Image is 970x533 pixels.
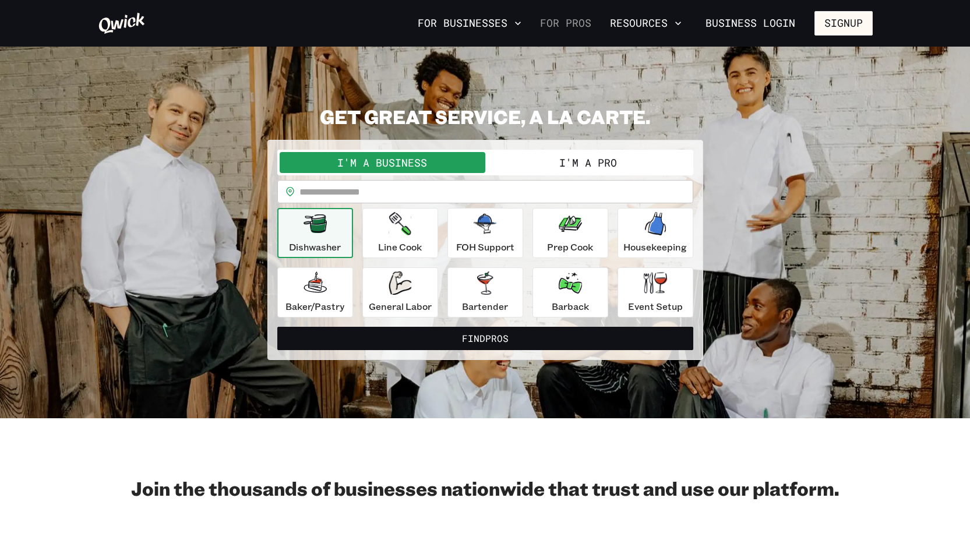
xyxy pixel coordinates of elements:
p: FOH Support [456,240,514,254]
h2: Join the thousands of businesses nationwide that trust and use our platform. [98,476,873,500]
button: Prep Cook [532,208,608,258]
h2: GET GREAT SERVICE, A LA CARTE. [267,105,703,128]
button: Signup [814,11,873,36]
button: Event Setup [618,267,693,317]
button: FindPros [277,327,693,350]
button: I'm a Business [280,152,485,173]
p: Housekeeping [623,240,687,254]
p: Dishwasher [289,240,341,254]
button: FOH Support [447,208,523,258]
button: Barback [532,267,608,317]
p: General Labor [369,299,432,313]
button: For Businesses [413,13,526,33]
button: Line Cook [362,208,438,258]
a: Business Login [696,11,805,36]
p: Bartender [462,299,508,313]
button: General Labor [362,267,438,317]
a: For Pros [535,13,596,33]
button: Resources [605,13,686,33]
p: Event Setup [628,299,683,313]
button: Dishwasher [277,208,353,258]
p: Line Cook [378,240,422,254]
button: Baker/Pastry [277,267,353,317]
button: Bartender [447,267,523,317]
p: Baker/Pastry [285,299,344,313]
button: Housekeeping [618,208,693,258]
p: Prep Cook [547,240,593,254]
button: I'm a Pro [485,152,691,173]
p: Barback [552,299,589,313]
